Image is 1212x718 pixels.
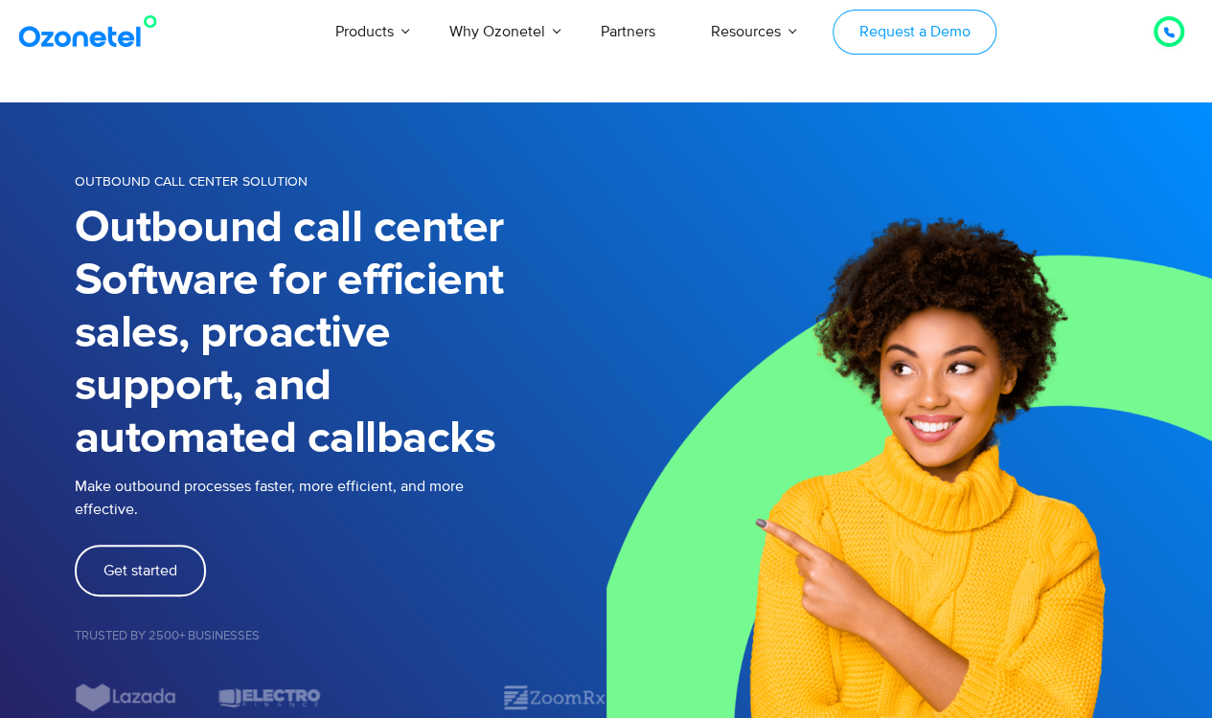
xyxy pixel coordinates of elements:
[502,681,606,714] img: zoomrx
[103,563,177,578] span: Get started
[75,173,308,190] span: OUTBOUND CALL CENTER SOLUTION
[359,686,464,709] div: 1 / 7
[217,681,321,714] div: 7 / 7
[217,681,321,714] img: electro
[75,681,179,714] img: Lazada
[833,10,996,55] a: Request a Demo
[75,630,606,642] h5: Trusted by 2500+ Businesses
[502,681,606,714] div: 2 / 7
[75,475,606,521] p: Make outbound processes faster, more efficient, and more effective.
[75,545,206,596] a: Get started
[75,681,179,714] div: 6 / 7
[75,202,606,465] h1: Outbound call center Software for efficient sales, proactive support, and automated callbacks
[75,681,606,714] div: Image Carousel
